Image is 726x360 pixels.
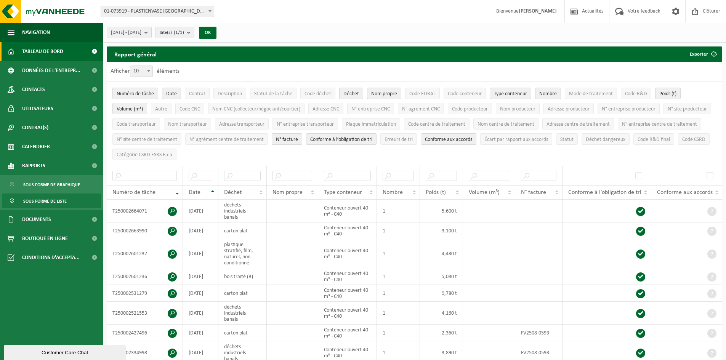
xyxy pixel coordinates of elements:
[383,189,403,195] span: Nombre
[547,122,610,127] span: Adresse centre de traitement
[151,103,171,114] button: AutreAutre: Activate to sort
[380,133,417,145] button: Erreurs de triErreurs de tri: Activate to sort
[117,152,172,158] span: Catégorie CSRD ESRS E5-5
[404,118,470,130] button: Code centre de traitementCode centre de traitement: Activate to sort
[224,189,242,195] span: Déchet
[318,302,377,325] td: Conteneur ouvert 40 m³ - C40
[306,133,377,145] button: Conforme à l’obligation de tri : Activate to sort
[272,118,338,130] button: N° entreprise transporteurN° entreprise transporteur: Activate to sort
[339,88,363,99] button: DéchetDéchet: Activate to sort
[215,118,269,130] button: Adresse transporteurAdresse transporteur: Activate to sort
[469,189,500,195] span: Volume (m³)
[112,189,155,195] span: Numéro de tâche
[618,118,701,130] button: N° entreprise centre de traitementN° entreprise centre de traitement: Activate to sort
[560,137,574,142] span: Statut
[2,177,101,192] a: Sous forme de graphique
[218,268,267,285] td: bois traité (B)
[189,189,200,195] span: Date
[655,88,681,99] button: Poids (t)Poids (t): Activate to sort
[521,189,546,195] span: N° facture
[208,103,305,114] button: Nom CNC (collecteur/négociant/courtier)Nom CNC (collecteur/négociant/courtier): Activate to sort
[598,103,660,114] button: N° entreprise producteurN° entreprise producteur: Activate to sort
[318,268,377,285] td: Conteneur ouvert 40 m³ - C40
[23,194,67,208] span: Sous forme de liste
[347,103,394,114] button: N° entreprise CNCN° entreprise CNC: Activate to sort
[420,200,463,222] td: 5,600 t
[421,133,476,145] button: Conforme aux accords : Activate to sort
[500,106,535,112] span: Nom producteur
[420,302,463,325] td: 4,160 t
[254,91,292,97] span: Statut de la tâche
[480,133,552,145] button: Écart par rapport aux accordsÉcart par rapport aux accords: Activate to sort
[164,118,211,130] button: Nom transporteurNom transporteur: Activate to sort
[107,325,183,341] td: T250002427496
[548,106,590,112] span: Adresse producteur
[568,189,641,195] span: Conforme à l’obligation de tri
[23,178,80,192] span: Sous forme de graphique
[112,149,176,160] button: Catégorie CSRD ESRS E5-5Catégorie CSRD ESRS E5-5: Activate to sort
[199,27,216,39] button: OK
[539,91,557,97] span: Nombre
[168,122,207,127] span: Nom transporteur
[496,103,540,114] button: Nom producteurNom producteur: Activate to sort
[452,106,488,112] span: Code producteur
[183,268,218,285] td: [DATE]
[448,103,492,114] button: Code producteurCode producteur: Activate to sort
[2,194,101,208] a: Sous forme de liste
[183,222,218,239] td: [DATE]
[343,91,359,97] span: Déchet
[155,27,194,38] button: Site(s)(1/1)
[377,285,420,302] td: 1
[22,23,50,42] span: Navigation
[277,122,334,127] span: N° entreprise transporteur
[4,343,127,360] iframe: chat widget
[569,91,613,97] span: Mode de traitement
[351,106,390,112] span: N° entreprise CNC
[130,66,152,77] span: 10
[111,27,141,38] span: [DATE] - [DATE]
[663,103,711,114] button: N° site producteurN° site producteur : Activate to sort
[682,137,705,142] span: Code CSRD
[107,239,183,268] td: T250002601237
[473,118,538,130] button: Nom centre de traitementNom centre de traitement: Activate to sort
[377,200,420,222] td: 1
[565,88,617,99] button: Mode de traitementMode de traitement: Activate to sort
[218,302,267,325] td: déchets industriels banals
[111,68,179,74] label: Afficher éléments
[22,118,48,137] span: Contrat(s)
[420,268,463,285] td: 5,080 t
[101,6,214,17] span: 01-073919 - PLASTIENVASE FRANCIA - ARRAS
[107,302,183,325] td: T250002521553
[213,88,246,99] button: DescriptionDescription: Activate to sort
[638,137,670,142] span: Code R&D final
[420,222,463,239] td: 3,100 t
[107,200,183,222] td: T250002664071
[377,268,420,285] td: 1
[166,91,177,97] span: Date
[535,88,561,99] button: NombreNombre: Activate to sort
[621,88,651,99] button: Code R&DCode R&amp;D: Activate to sort
[117,91,154,97] span: Numéro de tâche
[519,8,557,14] strong: [PERSON_NAME]
[22,99,53,118] span: Utilisateurs
[318,200,377,222] td: Conteneur ouvert 40 m³ - C40
[218,222,267,239] td: carton plat
[684,46,721,62] button: Exporter
[22,61,80,80] span: Données de l'entrepr...
[107,46,164,62] h2: Rapport général
[385,137,413,142] span: Erreurs de tri
[543,103,594,114] button: Adresse producteurAdresse producteur: Activate to sort
[602,106,655,112] span: N° entreprise producteur
[426,189,446,195] span: Poids (t)
[218,325,267,341] td: carton plat
[183,325,218,341] td: [DATE]
[185,133,268,145] button: N° agrément centre de traitementN° agrément centre de traitement: Activate to sort
[420,325,463,341] td: 2,360 t
[405,88,440,99] button: Code EURALCode EURAL: Activate to sort
[313,106,339,112] span: Adresse CNC
[484,137,548,142] span: Écart par rapport aux accords
[112,133,181,145] button: N° site centre de traitementN° site centre de traitement: Activate to sort
[107,222,183,239] td: T250002663990
[117,137,177,142] span: N° site centre de traitement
